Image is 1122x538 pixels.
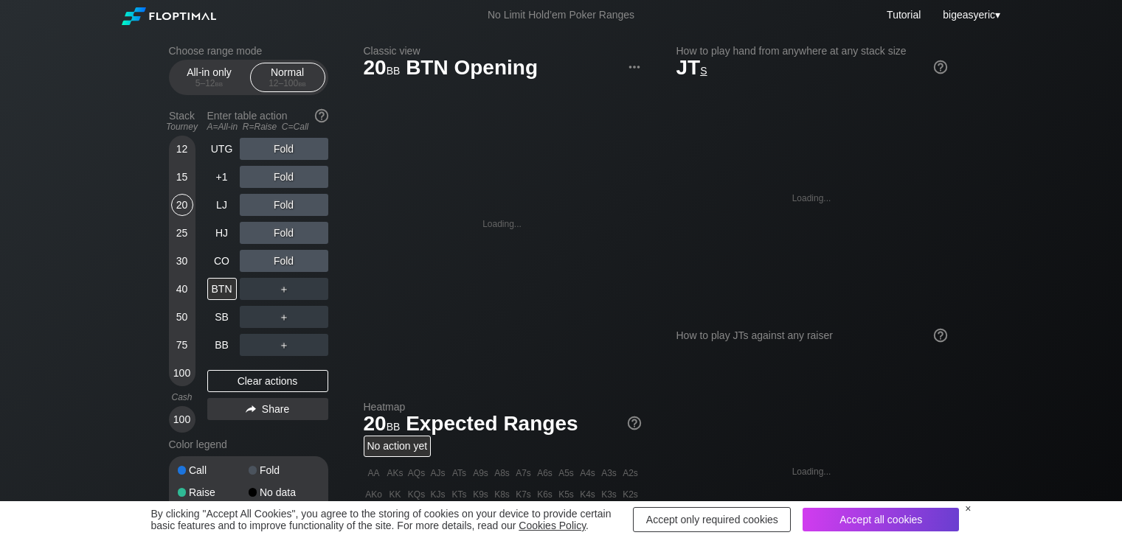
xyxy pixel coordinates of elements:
[207,222,237,244] div: HJ
[626,59,643,75] img: ellipsis.fd386fe8.svg
[513,463,534,483] div: A7s
[676,56,707,79] span: JT
[404,57,540,81] span: BTN Opening
[163,104,201,138] div: Stack
[178,487,249,497] div: Raise
[620,463,641,483] div: A2s
[364,463,384,483] div: AA
[578,484,598,505] div: K4s
[171,334,193,356] div: 75
[249,487,319,497] div: No data
[207,104,328,138] div: Enter table action
[169,433,328,456] div: Color legend
[556,463,577,483] div: A5s
[240,278,328,300] div: ＋
[406,463,427,483] div: AQs
[939,7,1002,23] div: ▾
[246,405,256,413] img: share.864f2f62.svg
[932,59,949,75] img: help.32db89a4.svg
[465,9,657,24] div: No Limit Hold’em Poker Ranges
[449,484,470,505] div: KTs
[361,57,403,81] span: 20
[207,334,237,356] div: BB
[364,484,384,505] div: AKo
[171,306,193,328] div: 50
[513,484,534,505] div: K7s
[207,306,237,328] div: SB
[428,484,449,505] div: KJs
[169,45,328,57] h2: Choose range mode
[361,413,403,437] span: 20
[492,484,513,505] div: K8s
[171,194,193,216] div: 20
[171,166,193,188] div: 15
[364,411,641,436] h1: Expected Ranges
[163,392,201,402] div: Cash
[482,219,522,229] div: Loading...
[700,61,707,77] span: s
[626,415,643,431] img: help.32db89a4.svg
[207,398,328,420] div: Share
[535,484,555,505] div: K6s
[215,78,224,88] span: bb
[535,463,555,483] div: A6s
[171,138,193,160] div: 12
[240,250,328,272] div: Fold
[171,362,193,384] div: 100
[492,463,513,483] div: A8s
[676,329,947,341] div: How to play JTs against any raiser
[943,9,995,21] span: bigeasyeric
[207,194,237,216] div: LJ
[178,465,249,475] div: Call
[171,250,193,272] div: 30
[599,463,620,483] div: A3s
[364,436,432,457] div: No action yet
[171,222,193,244] div: 25
[385,484,406,505] div: KK
[385,463,406,483] div: AKs
[207,370,328,392] div: Clear actions
[207,122,328,132] div: A=All-in R=Raise C=Call
[176,63,243,91] div: All-in only
[599,484,620,505] div: K3s
[803,508,959,531] div: Accept all cookies
[207,166,237,188] div: +1
[179,78,240,88] div: 5 – 12
[314,108,330,124] img: help.32db89a4.svg
[151,508,622,531] div: By clicking "Accept All Cookies", you agree to the storing of cookies on your device to provide c...
[633,507,791,532] div: Accept only required cookies
[406,484,427,505] div: KQs
[556,484,577,505] div: K5s
[163,122,201,132] div: Tourney
[240,166,328,188] div: Fold
[257,78,319,88] div: 12 – 100
[887,9,921,21] a: Tutorial
[207,138,237,160] div: UTG
[122,7,216,25] img: Floptimal logo
[240,334,328,356] div: ＋
[298,78,306,88] span: bb
[449,463,470,483] div: ATs
[207,250,237,272] div: CO
[932,327,949,343] img: help.32db89a4.svg
[578,463,598,483] div: A4s
[620,484,641,505] div: K2s
[254,63,322,91] div: Normal
[364,401,641,413] h2: Heatmap
[471,484,491,505] div: K9s
[249,465,319,475] div: Fold
[387,61,401,77] span: bb
[240,222,328,244] div: Fold
[364,45,641,57] h2: Classic view
[240,194,328,216] div: Fold
[471,463,491,483] div: A9s
[171,278,193,300] div: 40
[171,408,193,430] div: 100
[792,467,831,477] div: Loading...
[240,306,328,328] div: ＋
[207,278,237,300] div: BTN
[519,520,586,531] a: Cookies Policy
[676,45,947,57] h2: How to play hand from anywhere at any stack size
[792,193,831,203] div: Loading...
[965,503,971,514] div: ×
